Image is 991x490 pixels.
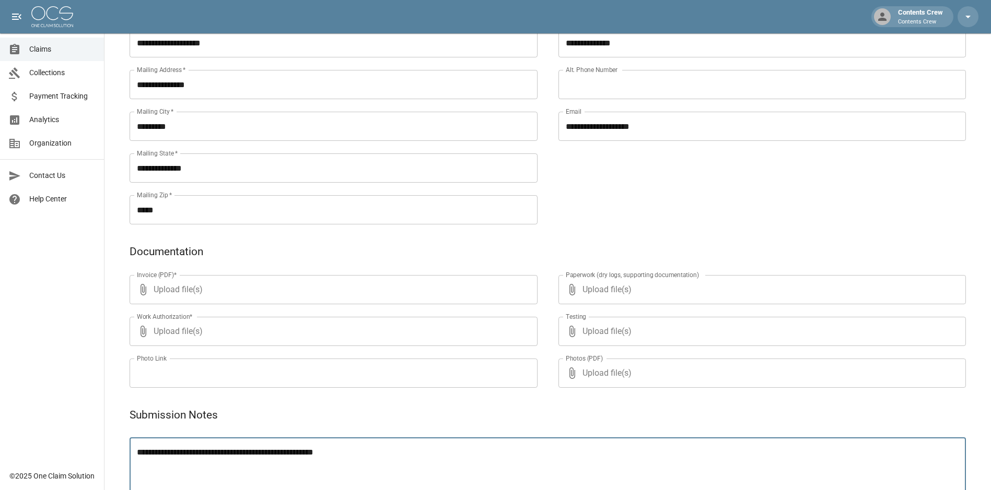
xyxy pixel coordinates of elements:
[582,317,938,346] span: Upload file(s)
[898,18,943,27] p: Contents Crew
[29,44,96,55] span: Claims
[137,190,172,199] label: Mailing Zip
[566,65,617,74] label: Alt. Phone Number
[31,6,73,27] img: ocs-logo-white-transparent.png
[29,67,96,78] span: Collections
[582,358,938,388] span: Upload file(s)
[137,65,185,74] label: Mailing Address
[29,194,96,205] span: Help Center
[137,149,178,158] label: Mailing State
[154,317,509,346] span: Upload file(s)
[29,170,96,181] span: Contact Us
[9,471,95,481] div: © 2025 One Claim Solution
[566,354,603,363] label: Photos (PDF)
[566,107,581,116] label: Email
[29,114,96,125] span: Analytics
[6,6,27,27] button: open drawer
[29,138,96,149] span: Organization
[566,312,586,321] label: Testing
[29,91,96,102] span: Payment Tracking
[154,275,509,304] span: Upload file(s)
[566,270,699,279] label: Paperwork (dry logs, supporting documentation)
[137,354,167,363] label: Photo Link
[582,275,938,304] span: Upload file(s)
[137,312,193,321] label: Work Authorization*
[137,107,174,116] label: Mailing City
[894,7,947,26] div: Contents Crew
[137,270,177,279] label: Invoice (PDF)*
